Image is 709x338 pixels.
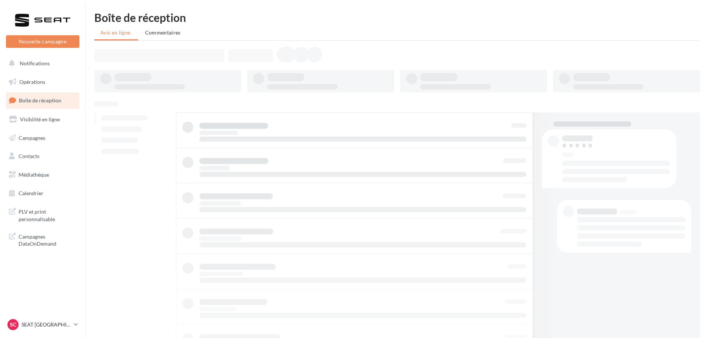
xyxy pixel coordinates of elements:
[19,134,45,141] span: Campagnes
[10,321,16,328] span: SC
[19,232,76,247] span: Campagnes DataOnDemand
[4,56,78,71] button: Notifications
[4,204,81,226] a: PLV et print personnalisable
[4,229,81,250] a: Campagnes DataOnDemand
[4,186,81,201] a: Calendrier
[4,167,81,183] a: Médiathèque
[19,207,76,223] span: PLV et print personnalisable
[94,12,700,23] div: Boîte de réception
[20,116,60,122] span: Visibilité en ligne
[6,35,79,48] button: Nouvelle campagne
[145,29,181,36] span: Commentaires
[4,148,81,164] a: Contacts
[4,130,81,146] a: Campagnes
[19,190,43,196] span: Calendrier
[4,112,81,127] a: Visibilité en ligne
[20,60,50,66] span: Notifications
[6,318,79,332] a: SC SEAT [GEOGRAPHIC_DATA]
[22,321,71,328] p: SEAT [GEOGRAPHIC_DATA]
[19,79,45,85] span: Opérations
[19,153,39,159] span: Contacts
[4,74,81,90] a: Opérations
[4,92,81,108] a: Boîte de réception
[19,171,49,178] span: Médiathèque
[19,97,61,104] span: Boîte de réception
